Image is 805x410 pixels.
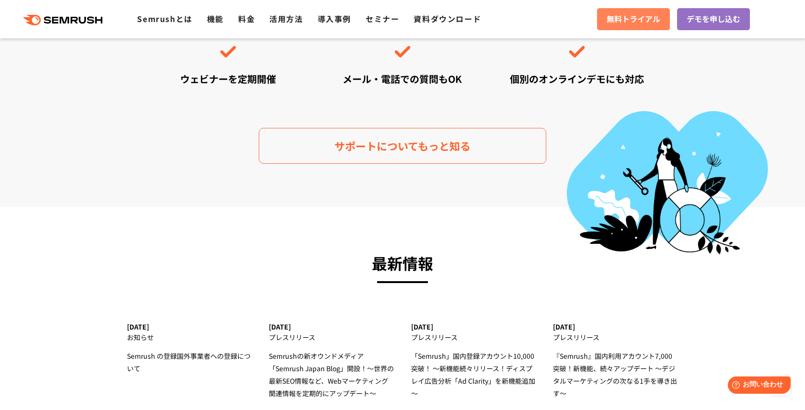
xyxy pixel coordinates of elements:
[553,351,677,398] span: 『Semrush』国内利用アカウント7,000突破！新機能、続々アップデート ～デジタルマーケティングの次なる1手を導き出す～
[269,323,394,399] a: [DATE] プレスリリース Semrushの新オウンドメディア 「Semrush Japan Blog」開設！～世界の最新SEO情報など、Webマーケティング関連情報を定期的にアップデート～
[500,72,654,86] div: 個別のオンラインデモにも対応
[366,13,399,24] a: セミナー
[151,4,654,86] div: Semrushは導入後も無償でサポートいたします
[553,331,678,343] div: プレスリリース
[127,250,678,276] h3: 最新情報
[553,323,678,399] a: [DATE] プレスリリース 『Semrush』国内利用アカウント7,000突破！新機能、続々アップデート ～デジタルマーケティングの次なる1手を導き出す～
[687,13,740,25] span: デモを申し込む
[151,72,305,86] div: ウェビナーを定期開催
[207,13,224,24] a: 機能
[238,13,255,24] a: 料金
[677,8,750,30] a: デモを申し込む
[269,331,394,343] div: プレスリリース
[720,373,794,399] iframe: Help widget launcher
[127,331,252,343] div: お知らせ
[607,13,660,25] span: 無料トライアル
[269,323,394,331] div: [DATE]
[127,323,252,375] a: [DATE] お知らせ Semrush の登録国外事業者への登録について
[127,323,252,331] div: [DATE]
[411,323,536,399] a: [DATE] プレスリリース 「Semrush」国内登録アカウント10,000突破！ ～新機能続々リリース！ディスプレイ広告分析「Ad Clarity」を新機能追加～
[137,13,192,24] a: Semrushとは
[269,13,303,24] a: 活用方法
[411,351,535,398] span: 「Semrush」国内登録アカウント10,000突破！ ～新機能続々リリース！ディスプレイ広告分析「Ad Clarity」を新機能追加～
[411,331,536,343] div: プレスリリース
[325,72,480,86] div: メール・電話での質問もOK
[318,13,351,24] a: 導入事例
[597,8,670,30] a: 無料トライアル
[414,13,481,24] a: 資料ダウンロード
[269,351,394,398] span: Semrushの新オウンドメディア 「Semrush Japan Blog」開設！～世界の最新SEO情報など、Webマーケティング関連情報を定期的にアップデート～
[553,323,678,331] div: [DATE]
[259,128,546,164] a: サポートについてもっと知る
[411,323,536,331] div: [DATE]
[334,137,471,154] span: サポートについてもっと知る
[127,351,251,373] span: Semrush の登録国外事業者への登録について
